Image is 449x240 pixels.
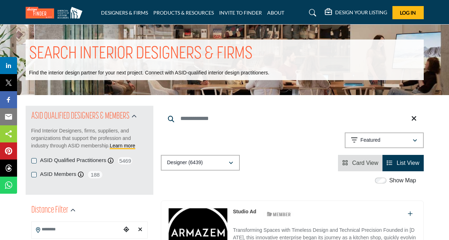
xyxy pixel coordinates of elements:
[397,160,419,166] span: List View
[121,222,131,238] div: Choose your current location
[167,159,203,166] p: Designer (6439)
[161,155,240,171] button: Designer (6439)
[40,170,76,178] label: ASID Members
[31,127,148,150] p: Find Interior Designers, firms, suppliers, and organizations that support the profession and indu...
[161,110,424,127] input: Search Keyword
[338,155,382,171] li: Card View
[382,155,423,171] li: List View
[29,69,269,77] p: Find the interior design partner for your next project. Connect with ASID-qualified interior desi...
[31,110,130,123] h2: ASID QUALIFIED DESIGNERS & MEMBERS
[31,158,37,163] input: ASID Qualified Practitioners checkbox
[135,222,145,238] div: Clear search location
[345,132,424,148] button: Featured
[352,160,379,166] span: Card View
[325,9,387,17] div: DESIGN YOUR LISTING
[101,10,148,16] a: DESIGNERS & FIRMS
[389,176,416,185] label: Show Map
[87,170,103,179] span: 188
[335,9,387,16] h5: DESIGN YOUR LISTING
[29,43,253,65] h1: SEARCH INTERIOR DESIGNERS & FIRMS
[302,7,321,19] a: Search
[40,156,106,165] label: ASID Qualified Practitioners
[31,204,68,217] h2: Distance Filter
[31,172,37,177] input: ASID Members checkbox
[267,10,284,16] a: ABOUT
[263,210,295,219] img: ASID Members Badge Icon
[387,160,419,166] a: View List
[110,143,136,148] a: Learn more
[342,160,378,166] a: View Card
[26,7,86,19] img: Site Logo
[117,156,133,165] span: 5469
[153,10,214,16] a: PRODUCTS & RESOURCES
[360,137,380,144] p: Featured
[32,223,121,236] input: Search Location
[233,208,257,215] p: Studio Ad
[392,6,424,19] button: Log In
[219,10,262,16] a: INVITE TO FINDER
[408,211,413,217] a: Add To List
[233,209,257,214] a: Studio Ad
[400,10,416,16] span: Log In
